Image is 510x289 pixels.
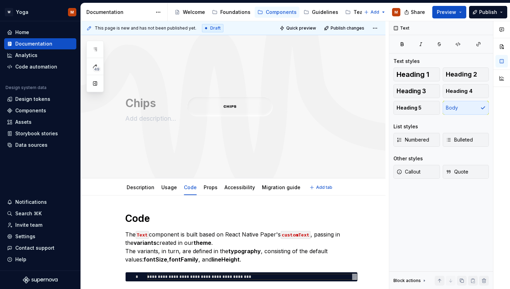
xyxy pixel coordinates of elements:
[437,9,456,16] span: Preview
[184,184,197,190] a: Code
[393,165,440,179] button: Callout
[393,67,440,81] button: Heading 1
[446,168,468,175] span: Quote
[15,222,42,228] div: Invite team
[4,94,76,105] a: Design tokens
[401,6,430,18] button: Share
[266,9,297,16] div: Components
[432,6,466,18] button: Preview
[322,23,367,33] button: Publish changes
[228,248,261,255] strong: typography
[136,231,149,239] code: Text
[6,85,46,90] div: Design system data
[15,63,57,70] div: Code automation
[286,25,316,31] span: Quick preview
[4,219,76,231] a: Invite team
[479,9,497,16] span: Publish
[278,23,319,33] button: Quick preview
[411,9,425,16] span: Share
[86,9,152,16] div: Documentation
[397,71,429,78] span: Heading 1
[169,256,198,263] strong: fontFamily
[95,25,196,31] span: This page is new and has not been published yet.
[15,142,48,148] div: Data sources
[4,117,76,128] a: Assets
[4,208,76,219] button: Search ⌘K
[222,180,258,194] div: Accessibility
[397,104,422,111] span: Heading 5
[393,276,427,286] div: Block actions
[397,168,420,175] span: Callout
[4,231,76,242] a: Settings
[331,25,364,31] span: Publish changes
[15,107,46,114] div: Components
[301,7,341,18] a: Guidelines
[316,185,332,190] span: Add tab
[15,199,47,206] div: Notifications
[393,133,440,147] button: Numbered
[446,71,477,78] span: Heading 2
[15,52,37,59] div: Analytics
[15,130,58,137] div: Storybook stories
[4,139,76,151] a: Data sources
[4,242,76,254] button: Contact support
[15,233,35,240] div: Settings
[15,244,54,251] div: Contact support
[262,184,300,190] a: Migration guide
[144,256,167,263] strong: fontSize
[393,58,420,65] div: Text styles
[172,5,360,19] div: Page tree
[255,7,299,18] a: Components
[159,180,180,194] div: Usage
[70,9,74,15] div: M
[15,119,32,126] div: Assets
[443,84,489,98] button: Heading 4
[393,155,423,162] div: Other styles
[15,256,26,263] div: Help
[393,278,421,283] div: Block actions
[446,88,473,95] span: Heading 4
[220,9,250,16] div: Foundations
[4,61,76,72] a: Code automation
[181,180,199,194] div: Code
[210,25,221,31] span: Draft
[371,9,379,15] span: Add
[212,256,240,263] strong: lineHeight
[23,276,58,283] svg: Supernova Logo
[443,67,489,81] button: Heading 2
[5,8,13,16] div: W
[4,128,76,139] a: Storybook stories
[172,7,208,18] a: Welcome
[281,231,311,239] code: customText
[4,254,76,265] button: Help
[161,184,177,190] a: Usage
[393,123,418,130] div: List styles
[393,84,440,98] button: Heading 3
[469,6,507,18] button: Publish
[15,40,52,47] div: Documentation
[397,136,429,143] span: Numbered
[4,38,76,49] a: Documentation
[183,9,205,16] div: Welcome
[93,66,101,72] span: 49
[201,180,220,194] div: Props
[124,180,157,194] div: Description
[397,88,426,95] span: Heading 3
[4,196,76,208] button: Notifications
[15,29,29,36] div: Home
[15,210,42,217] div: Search ⌘K
[4,27,76,38] a: Home
[194,239,211,246] strong: theme
[16,9,28,16] div: Yoga
[224,184,255,190] a: Accessibility
[393,101,440,115] button: Heading 5
[125,212,358,225] h1: Code
[15,96,50,103] div: Design tokens
[342,7,370,18] a: Team
[443,133,489,147] button: Bulleted
[312,9,338,16] div: Guidelines
[124,95,356,112] textarea: Chips
[204,184,218,190] a: Props
[125,230,358,264] p: The component is built based on React Native Paper's , passing in the created in our . The varian...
